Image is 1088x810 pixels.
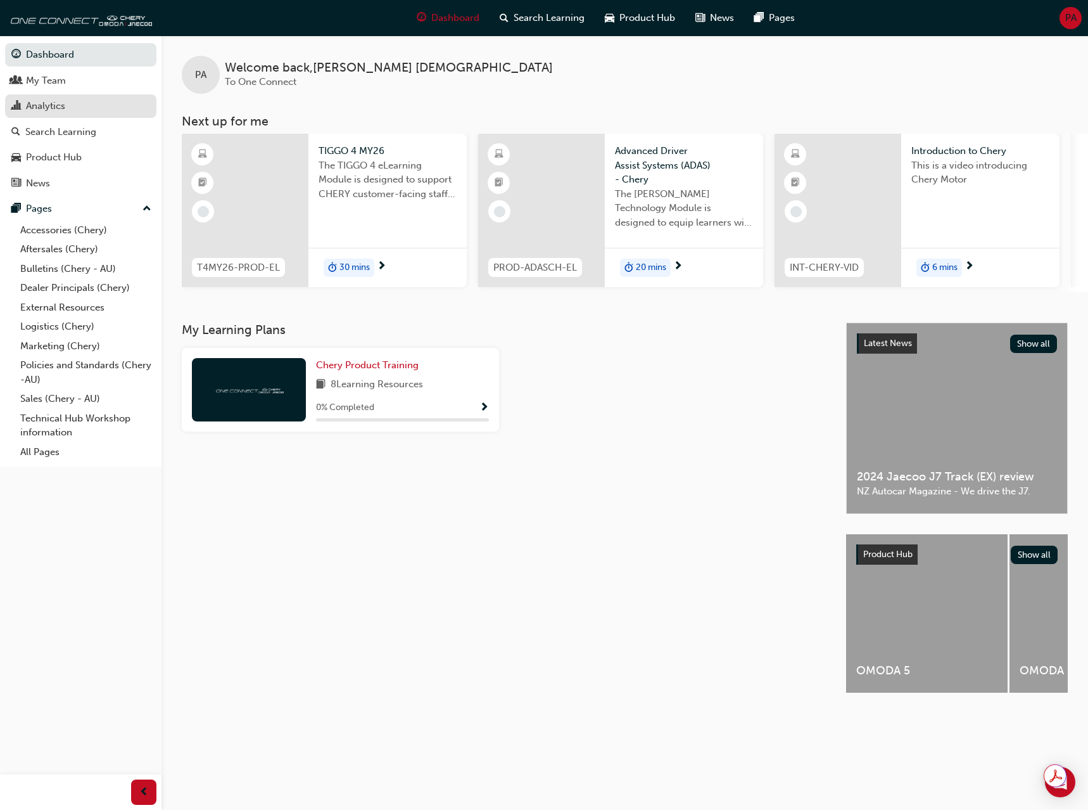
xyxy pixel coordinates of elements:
span: T4MY26-PROD-EL [197,260,280,275]
a: Marketing (Chery) [15,337,156,356]
span: learningRecordVerb_NONE-icon [790,206,802,217]
a: External Resources [15,298,156,318]
span: search-icon [500,10,509,26]
button: Show Progress [479,400,489,416]
span: duration-icon [328,260,337,276]
span: The TIGGO 4 eLearning Module is designed to support CHERY customer-facing staff with the product ... [319,158,457,202]
span: 20 mins [636,260,666,275]
span: TIGGO 4 MY26 [319,144,457,158]
h3: Next up for me [161,114,1088,129]
span: 6 mins [932,260,958,275]
a: Dealer Principals (Chery) [15,278,156,298]
a: Product HubShow all [856,544,1058,565]
span: news-icon [695,10,705,26]
a: Logistics (Chery) [15,317,156,337]
span: PA [1065,11,1077,25]
span: duration-icon [921,260,930,276]
span: booktick-icon [198,175,207,191]
a: pages-iconPages [744,5,805,31]
span: next-icon [965,261,974,273]
span: next-icon [673,261,683,273]
span: 0 % Completed [316,401,374,415]
span: people-icon [11,75,21,87]
a: Aftersales (Chery) [15,240,156,259]
a: Latest NewsShow all2024 Jaecoo J7 Track (EX) reviewNZ Autocar Magazine - We drive the J7. [846,323,1068,514]
a: search-iconSearch Learning [490,5,595,31]
span: car-icon [605,10,614,26]
span: Chery Product Training [316,359,419,371]
span: car-icon [11,152,21,164]
a: T4MY26-PROD-ELTIGGO 4 MY26The TIGGO 4 eLearning Module is designed to support CHERY customer-faci... [182,134,467,287]
a: Sales (Chery - AU) [15,389,156,409]
span: OMODA 5 [856,664,997,678]
span: PA [195,68,206,82]
span: To One Connect [225,76,296,87]
span: pages-icon [11,203,21,215]
span: learningRecordVerb_NONE-icon [198,206,209,217]
div: Search Learning [25,125,96,139]
a: News [5,172,156,195]
span: learningResourceType_ELEARNING-icon [198,146,207,163]
span: guage-icon [11,49,21,61]
span: 2024 Jaecoo J7 Track (EX) review [857,470,1057,484]
button: PA [1060,7,1082,29]
span: news-icon [11,178,21,190]
span: Latest News [864,338,912,349]
span: pages-icon [754,10,764,26]
span: PROD-ADASCH-EL [493,260,577,275]
button: Show all [1010,335,1058,353]
span: chart-icon [11,101,21,112]
a: guage-iconDashboard [407,5,490,31]
span: 30 mins [339,260,370,275]
div: Analytics [26,99,65,113]
a: news-iconNews [685,5,744,31]
span: INT-CHERY-VID [790,260,859,275]
span: Welcome back , [PERSON_NAME] [DEMOGRAPHIC_DATA] [225,61,553,75]
span: Show Progress [479,402,489,414]
span: Pages [769,11,795,25]
button: Pages [5,197,156,221]
a: Policies and Standards (Chery -AU) [15,356,156,389]
a: My Team [5,69,156,93]
span: up-icon [142,201,151,217]
span: learningRecordVerb_NONE-icon [494,206,505,217]
span: Advanced Driver Assist Systems (ADAS) - Chery [615,144,753,187]
span: Search Learning [514,11,585,25]
a: Search Learning [5,120,156,144]
a: PROD-ADASCH-ELAdvanced Driver Assist Systems (ADAS) - CheryThe [PERSON_NAME] Technology Module is... [478,134,763,287]
span: next-icon [377,261,386,273]
span: Product Hub [619,11,675,25]
a: Bulletins (Chery - AU) [15,259,156,279]
span: Dashboard [431,11,479,25]
a: Technical Hub Workshop information [15,409,156,442]
span: The [PERSON_NAME] Technology Module is designed to equip learners with essential knowledge about ... [615,187,753,230]
div: News [26,176,50,191]
a: OMODA 5 [846,534,1008,693]
div: Pages [26,202,52,216]
a: INT-CHERY-VIDIntroduction to CheryThis is a video introducing Chery Motorduration-icon6 mins [775,134,1060,287]
span: duration-icon [624,260,633,276]
img: oneconnect [6,5,152,30]
span: NZ Autocar Magazine - We drive the J7. [857,484,1057,499]
a: Chery Product Training [316,358,424,373]
a: All Pages [15,442,156,462]
span: This is a video introducing Chery Motor [911,158,1049,187]
div: Product Hub [26,150,82,165]
button: Show all [1011,546,1058,564]
span: booktick-icon [791,175,800,191]
span: News [710,11,734,25]
span: Product Hub [863,549,913,560]
span: Introduction to Chery [911,144,1049,158]
span: book-icon [316,377,326,393]
a: Dashboard [5,43,156,67]
a: car-iconProduct Hub [595,5,685,31]
span: search-icon [11,127,20,138]
span: 8 Learning Resources [331,377,423,393]
span: learningResourceType_ELEARNING-icon [495,146,503,163]
span: booktick-icon [495,175,503,191]
h3: My Learning Plans [182,323,826,337]
a: Product Hub [5,146,156,169]
span: prev-icon [139,785,149,800]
